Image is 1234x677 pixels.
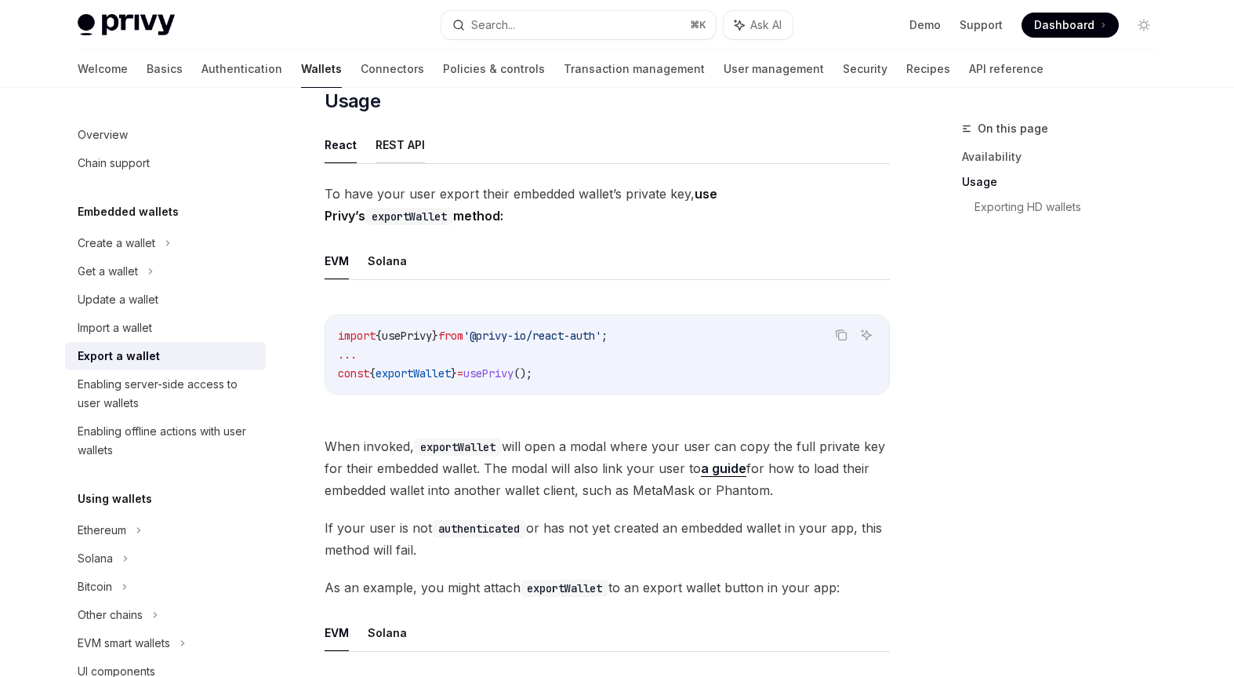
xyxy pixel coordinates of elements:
[65,314,266,342] a: Import a wallet
[338,348,357,362] span: ...
[78,490,152,508] h5: Using wallets
[376,366,451,380] span: exportWallet
[78,202,179,221] h5: Embedded wallets
[65,370,266,417] a: Enabling server-side access to user wallets
[78,577,112,596] div: Bitcoin
[376,126,425,163] button: REST API
[962,144,1169,169] a: Availability
[463,329,601,343] span: '@privy-io/react-auth'
[78,549,113,568] div: Solana
[147,50,183,88] a: Basics
[969,50,1043,88] a: API reference
[369,366,376,380] span: {
[325,435,890,501] span: When invoked, will open a modal where your user can copy the full private key for their embedded ...
[325,89,380,114] span: Usage
[909,17,941,33] a: Demo
[78,14,175,36] img: light logo
[432,520,526,537] code: authenticated
[325,614,349,651] button: EVM
[831,325,851,345] button: Copy the contents from the code block
[376,329,382,343] span: {
[601,329,608,343] span: ;
[78,422,256,460] div: Enabling offline actions with user wallets
[962,169,1169,195] a: Usage
[325,186,717,224] strong: use Privy’s method:
[514,366,532,380] span: ();
[325,517,890,561] span: If your user is not or has not yet created an embedded wallet in your app, this method will fail.
[338,366,369,380] span: const
[414,439,502,456] code: exportWallet
[368,242,407,279] button: Solana
[78,634,170,653] div: EVM smart wallets
[78,318,152,337] div: Import a wallet
[974,195,1169,220] a: Exporting HD wallets
[78,50,128,88] a: Welcome
[382,329,432,343] span: usePrivy
[564,50,705,88] a: Transaction management
[361,50,424,88] a: Connectors
[65,417,266,464] a: Enabling offline actions with user wallets
[325,577,890,599] span: As an example, you might attach to an export wallet button in your app:
[441,11,716,39] button: Search...⌘K
[325,183,890,227] span: To have your user export their embedded wallet’s private key,
[301,50,342,88] a: Wallets
[78,606,143,624] div: Other chains
[724,11,793,39] button: Ask AI
[701,460,746,477] a: a guide
[65,286,266,314] a: Update a wallet
[432,329,438,343] span: }
[65,121,266,149] a: Overview
[1022,13,1119,38] a: Dashboard
[78,521,126,540] div: Ethereum
[65,342,266,370] a: Export a wallet
[1131,13,1156,38] button: Toggle dark mode
[521,580,608,597] code: exportWallet
[471,16,515,35] div: Search...
[843,50,887,88] a: Security
[438,329,463,343] span: from
[78,126,128,144] div: Overview
[906,50,950,88] a: Recipes
[978,119,1048,138] span: On this page
[368,614,407,651] button: Solana
[201,50,282,88] a: Authentication
[690,19,706,31] span: ⌘ K
[78,290,158,309] div: Update a wallet
[1034,17,1094,33] span: Dashboard
[65,149,266,177] a: Chain support
[78,262,138,281] div: Get a wallet
[856,325,877,345] button: Ask AI
[78,234,155,253] div: Create a wallet
[78,347,160,366] div: Export a wallet
[451,366,457,380] span: }
[365,208,453,225] code: exportWallet
[325,242,349,279] button: EVM
[443,50,545,88] a: Policies & controls
[457,366,463,380] span: =
[463,366,514,380] span: usePrivy
[325,126,357,163] button: React
[78,375,256,413] div: Enabling server-side access to user wallets
[78,154,150,173] div: Chain support
[960,17,1003,33] a: Support
[338,329,376,343] span: import
[724,50,824,88] a: User management
[750,17,782,33] span: Ask AI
